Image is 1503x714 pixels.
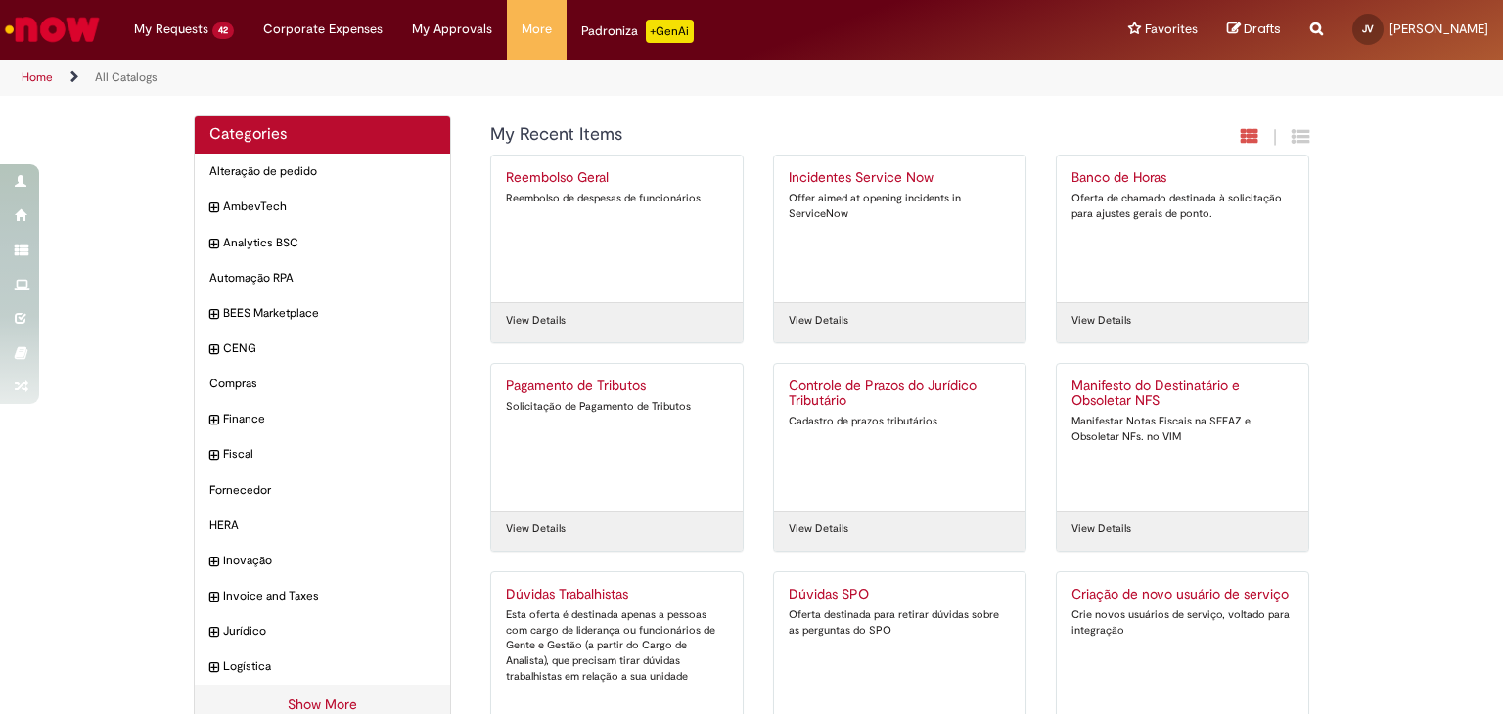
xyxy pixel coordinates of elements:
[1057,364,1308,511] a: Manifesto do Destinatário e Obsoletar NFS Manifestar Notas Fiscais na SEFAZ e Obsoletar NFs. no VIM
[195,154,450,685] ul: Categories
[223,446,435,463] span: Fiscal
[195,543,450,579] div: expand category Inovação Inovação
[506,379,728,394] h2: Pagamento de Tributos
[223,340,435,357] span: CENG
[209,517,435,534] span: HERA
[1071,521,1131,537] a: View Details
[209,411,218,430] i: expand category Finance
[1227,21,1281,39] a: Drafts
[195,366,450,402] div: Compras
[506,313,566,329] a: View Details
[789,414,1011,429] div: Cadastro de prazos tributários
[209,199,218,218] i: expand category AmbevTech
[506,521,566,537] a: View Details
[1241,127,1258,146] i: Card View
[195,578,450,614] div: expand category Invoice and Taxes Invoice and Taxes
[1292,127,1309,146] i: Grid View
[195,508,450,544] div: HERA
[1057,156,1308,302] a: Banco de Horas Oferta de chamado destinada à solicitação para ajustes gerais de ponto.
[209,126,435,144] h2: Categories
[1071,607,1294,638] div: Crie novos usuários de serviço, voltado para integração
[490,125,1098,145] h1: {"description":"","title":"My Recent Items"} Category
[1145,20,1198,39] span: Favorites
[22,69,53,85] a: Home
[209,553,218,572] i: expand category Inovação
[1071,313,1131,329] a: View Details
[195,436,450,472] div: expand category Fiscal Fiscal
[774,364,1025,511] a: Controle de Prazos do Jurídico Tributário Cadastro de prazos tributários
[506,170,728,186] h2: Reembolso Geral
[506,607,728,685] div: Esta oferta é destinada apenas a pessoas com cargo de liderança ou funcionários de Gente e Gestão...
[491,156,743,302] a: Reembolso Geral Reembolso de despesas de funcionários
[223,553,435,569] span: Inovação
[209,446,218,466] i: expand category Fiscal
[789,587,1011,602] h2: Dúvidas SPO
[212,22,234,39] span: 42
[223,411,435,427] span: Finance
[1071,170,1294,186] h2: Banco de Horas
[209,340,218,360] i: expand category CENG
[195,295,450,332] div: expand category BEES Marketplace BEES Marketplace
[223,235,435,251] span: Analytics BSC
[195,225,450,261] div: expand category Analytics BSC Analytics BSC
[195,648,450,685] div: expand category Logística Logística
[209,658,218,678] i: expand category Logística
[1071,379,1294,410] h2: Manifesto do Destinatário e Obsoletar NFS
[506,587,728,602] h2: Dúvidas Trabalhistas
[1244,20,1281,38] span: Drafts
[1071,191,1294,221] div: Oferta de chamado destinada à solicitação para ajustes gerais de ponto.
[646,20,694,43] p: +GenAi
[195,613,450,649] div: expand category Jurídico Jurídico
[1071,414,1294,444] div: Manifestar Notas Fiscais na SEFAZ e Obsoletar NFs. no VIM
[581,20,694,43] div: Padroniza
[134,20,208,39] span: My Requests
[506,399,728,415] div: Solicitação de Pagamento de Tributos
[209,270,435,287] span: Automação RPA
[223,658,435,675] span: Logística
[209,163,435,180] span: Alteração de pedido
[789,191,1011,221] div: Offer aimed at opening incidents in ServiceNow
[288,695,357,713] a: Show More
[506,191,728,206] div: Reembolso de despesas de funcionários
[1071,587,1294,602] h2: Criação de novo usuário de serviço
[522,20,552,39] span: More
[209,623,218,643] i: expand category Jurídico
[95,69,158,85] a: All Catalogs
[209,376,435,392] span: Compras
[223,199,435,215] span: AmbevTech
[195,401,450,437] div: expand category Finance Finance
[789,521,848,537] a: View Details
[209,235,218,254] i: expand category Analytics BSC
[195,472,450,509] div: Fornecedor
[789,313,848,329] a: View Details
[223,305,435,322] span: BEES Marketplace
[223,588,435,604] span: Invoice and Taxes
[209,588,218,607] i: expand category Invoice and Taxes
[789,170,1011,186] h2: Incidentes Service Now
[789,607,1011,638] div: Oferta destinada para retirar dúvidas sobre as perguntas do SPO
[774,156,1025,302] a: Incidentes Service Now Offer aimed at opening incidents in ServiceNow
[263,20,383,39] span: Corporate Expenses
[209,305,218,325] i: expand category BEES Marketplace
[789,379,1011,410] h2: Controle de Prazos do Jurídico Tributário
[195,331,450,367] div: expand category CENG CENG
[491,364,743,511] a: Pagamento de Tributos Solicitação de Pagamento de Tributos
[1362,22,1374,35] span: JV
[1389,21,1488,37] span: [PERSON_NAME]
[15,60,987,96] ul: Page breadcrumbs
[195,154,450,190] div: Alteração de pedido
[209,482,435,499] span: Fornecedor
[195,189,450,225] div: expand category AmbevTech AmbevTech
[1273,126,1277,149] span: |
[412,20,492,39] span: My Approvals
[223,623,435,640] span: Jurídico
[195,260,450,296] div: Automação RPA
[2,10,103,49] img: ServiceNow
